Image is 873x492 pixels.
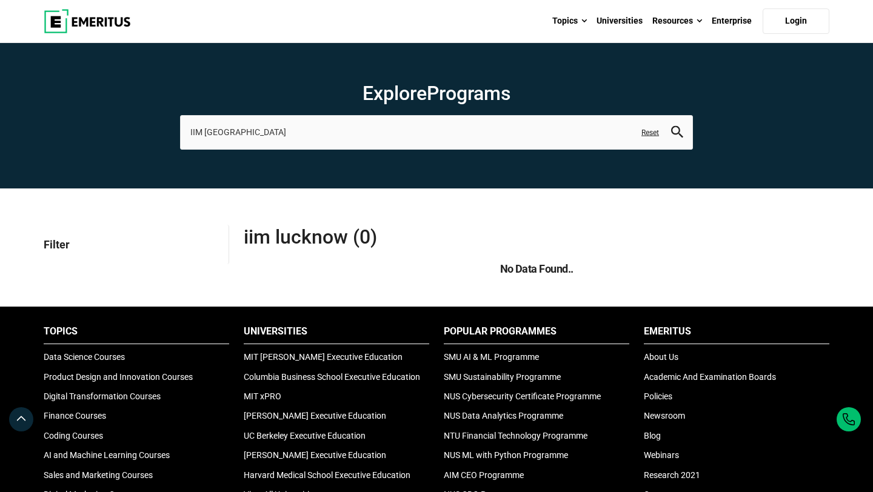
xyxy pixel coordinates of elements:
[444,450,568,460] a: NUS ML with Python Programme
[244,261,829,276] h5: No Data Found..
[444,391,601,401] a: NUS Cybersecurity Certificate Programme
[444,352,539,362] a: SMU AI & ML Programme
[244,225,537,249] span: IIM Lucknow (0)
[44,391,161,401] a: Digital Transformation Courses
[44,470,153,480] a: Sales and Marketing Courses
[644,352,678,362] a: About Us
[644,391,672,401] a: Policies
[444,372,561,382] a: SMU Sustainability Programme
[44,450,170,460] a: AI and Machine Learning Courses
[763,8,829,34] a: Login
[444,431,587,440] a: NTU Financial Technology Programme
[44,225,219,264] p: Filter
[427,82,510,105] span: Programs
[644,470,700,480] a: Research 2021
[44,372,193,382] a: Product Design and Innovation Courses
[180,81,693,105] h1: Explore
[44,431,103,440] a: Coding Courses
[444,470,524,480] a: AIM CEO Programme
[244,431,366,440] a: UC Berkeley Executive Education
[644,372,776,382] a: Academic And Examination Boards
[644,431,661,440] a: Blog
[671,128,683,140] a: search
[244,411,386,421] a: [PERSON_NAME] Executive Education
[444,411,563,421] a: NUS Data Analytics Programme
[644,411,685,421] a: Newsroom
[180,115,693,149] input: search-page
[644,450,679,460] a: Webinars
[671,125,683,139] button: search
[244,450,386,460] a: [PERSON_NAME] Executive Education
[244,352,403,362] a: MIT [PERSON_NAME] Executive Education
[44,352,125,362] a: Data Science Courses
[44,411,106,421] a: Finance Courses
[641,127,659,138] a: Reset search
[244,391,281,401] a: MIT xPRO
[244,470,410,480] a: Harvard Medical School Executive Education
[244,372,420,382] a: Columbia Business School Executive Education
